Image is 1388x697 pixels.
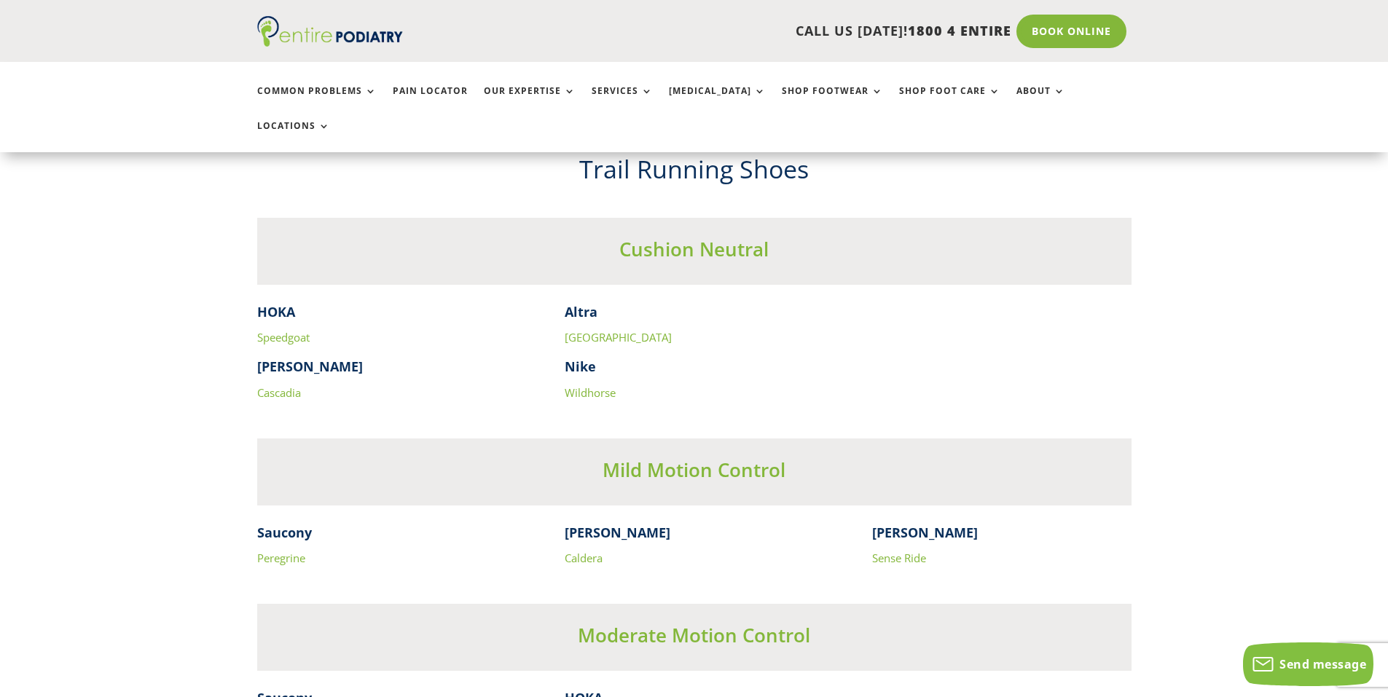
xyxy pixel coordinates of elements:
[257,622,1132,655] h3: Moderate Motion Control
[872,524,978,541] strong: [PERSON_NAME]
[565,524,670,541] strong: [PERSON_NAME]
[565,385,616,400] a: Wildhorse
[257,236,1132,269] h3: Cushion Neutral
[257,86,377,117] a: Common Problems
[565,551,603,565] a: Caldera
[899,86,1000,117] a: Shop Foot Care
[257,524,312,541] strong: Saucony
[1016,15,1126,48] a: Book Online
[257,16,403,47] img: logo (1)
[565,358,596,375] strong: Nike
[257,330,310,344] a: Speedgoat
[257,152,1132,194] h2: Trail Running Shoes
[257,303,295,320] strong: HOKA
[257,35,403,50] a: Entire Podiatry
[393,86,468,117] a: Pain Locator
[565,330,672,344] a: [GEOGRAPHIC_DATA]
[908,22,1011,39] span: 1800 4 ENTIRE
[257,121,330,152] a: Locations
[1016,86,1065,117] a: About
[1243,642,1373,686] button: Send message
[484,86,576,117] a: Our Expertise
[1279,656,1366,672] span: Send message
[782,86,883,117] a: Shop Footwear
[257,385,301,400] a: Cascadia
[257,358,363,375] strong: [PERSON_NAME]
[257,551,305,565] a: Peregrine
[565,303,597,320] strong: Altra
[669,86,766,117] a: [MEDICAL_DATA]
[257,457,1132,490] h3: Mild Motion Control
[872,551,926,565] a: Sense Ride
[459,22,1011,41] p: CALL US [DATE]!
[592,86,653,117] a: Services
